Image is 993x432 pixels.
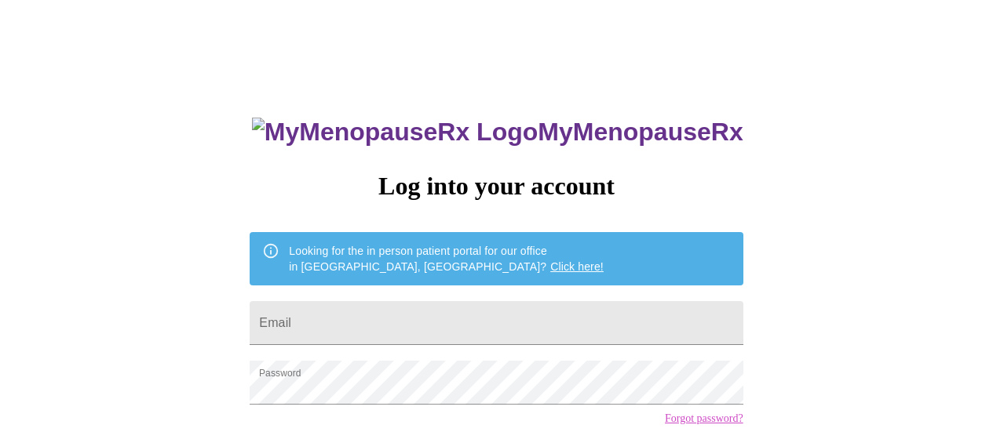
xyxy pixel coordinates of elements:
[252,118,743,147] h3: MyMenopauseRx
[250,172,743,201] h3: Log into your account
[550,260,604,273] a: Click here!
[252,118,538,147] img: MyMenopauseRx Logo
[665,412,743,425] a: Forgot password?
[289,237,604,281] div: Looking for the in person patient portal for our office in [GEOGRAPHIC_DATA], [GEOGRAPHIC_DATA]?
